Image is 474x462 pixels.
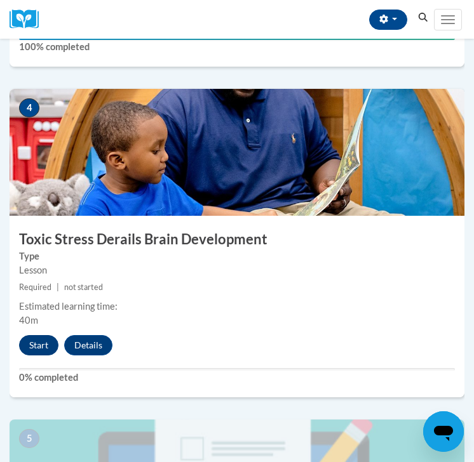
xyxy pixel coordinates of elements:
[369,10,407,30] button: Account Settings
[19,371,455,385] label: 0% completed
[10,89,464,216] img: Course Image
[19,249,455,263] label: Type
[10,10,48,29] img: Logo brand
[19,315,38,326] span: 40m
[19,335,58,355] button: Start
[19,282,51,292] span: Required
[19,40,455,54] label: 100% completed
[19,429,39,448] span: 5
[10,230,464,249] h3: Toxic Stress Derails Brain Development
[19,98,39,117] span: 4
[414,10,433,25] button: Search
[64,335,112,355] button: Details
[423,411,464,452] iframe: Button to launch messaging window
[57,282,59,292] span: |
[64,282,103,292] span: not started
[19,263,455,277] div: Lesson
[10,10,48,29] a: Cox Campus
[19,300,455,313] div: Estimated learning time:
